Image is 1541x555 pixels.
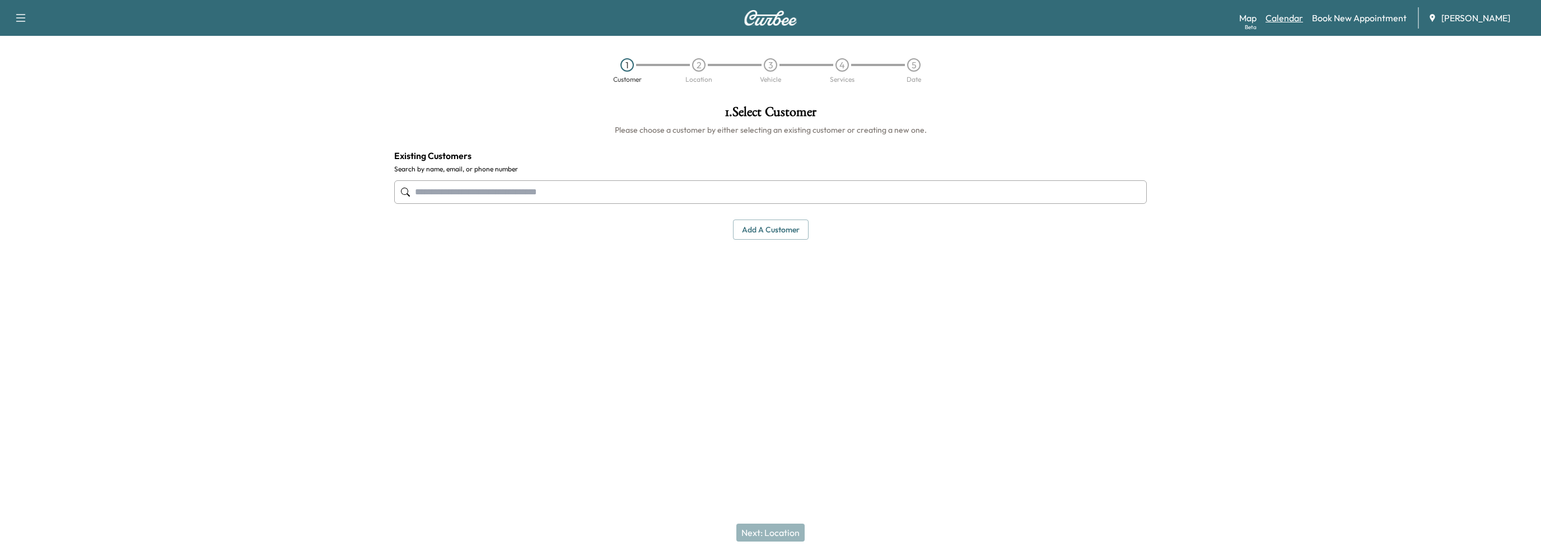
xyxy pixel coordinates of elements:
a: Book New Appointment [1312,11,1407,25]
h4: Existing Customers [394,149,1147,162]
span: [PERSON_NAME] [1441,11,1510,25]
div: Location [685,76,712,83]
div: Date [907,76,921,83]
button: Add a customer [733,220,809,240]
div: Services [830,76,854,83]
label: Search by name, email, or phone number [394,165,1147,174]
div: Vehicle [760,76,781,83]
img: Curbee Logo [744,10,797,26]
div: 2 [692,58,706,72]
h1: 1 . Select Customer [394,105,1147,124]
div: 3 [764,58,777,72]
a: Calendar [1266,11,1303,25]
a: MapBeta [1239,11,1257,25]
div: 4 [835,58,849,72]
div: Beta [1245,23,1257,31]
div: 1 [620,58,634,72]
h6: Please choose a customer by either selecting an existing customer or creating a new one. [394,124,1147,136]
div: Customer [613,76,642,83]
div: 5 [907,58,921,72]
